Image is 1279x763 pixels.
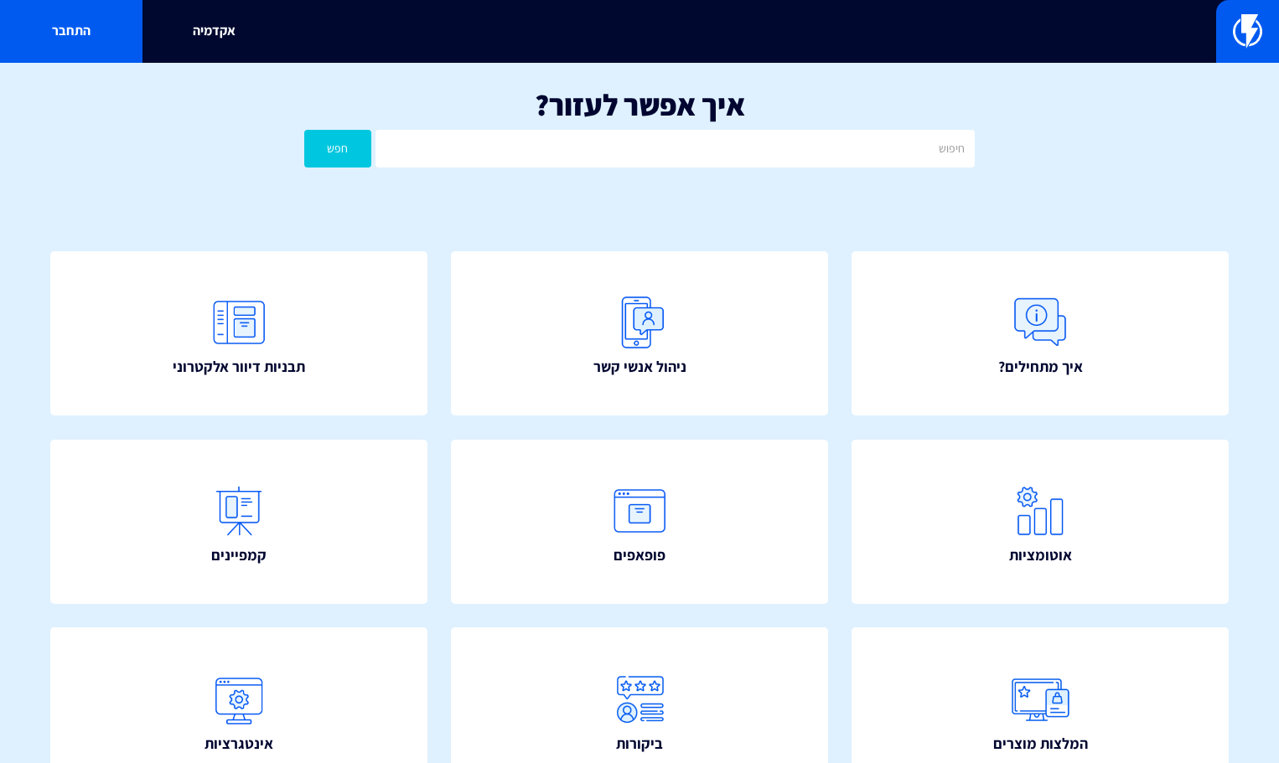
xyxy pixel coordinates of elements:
[1009,544,1072,566] span: אוטומציות
[25,88,1254,121] h1: איך אפשר לעזור?
[211,544,267,566] span: קמפיינים
[451,440,828,605] a: פופאפים
[852,251,1229,416] a: איך מתחילים?
[614,544,665,566] span: פופאפים
[998,356,1083,378] span: איך מתחילים?
[616,733,663,755] span: ביקורות
[451,251,828,416] a: ניהול אנשי קשר
[993,733,1088,755] span: המלצות מוצרים
[50,440,427,605] a: קמפיינים
[304,130,371,168] button: חפש
[50,251,427,416] a: תבניות דיוור אלקטרוני
[205,733,273,755] span: אינטגרציות
[593,356,686,378] span: ניהול אנשי קשר
[173,356,305,378] span: תבניות דיוור אלקטרוני
[375,130,975,168] input: חיפוש
[852,440,1229,605] a: אוטומציות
